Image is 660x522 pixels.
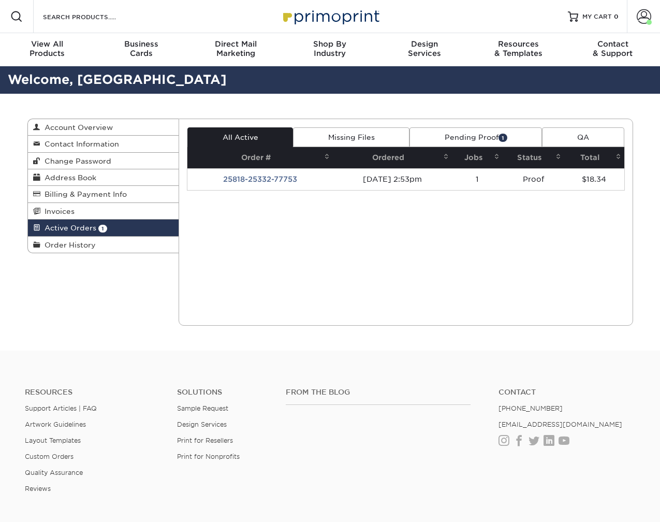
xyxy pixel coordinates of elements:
a: [EMAIL_ADDRESS][DOMAIN_NAME] [498,421,622,428]
a: Print for Resellers [177,437,233,444]
span: Business [94,39,188,49]
span: Change Password [40,157,111,165]
a: Invoices [28,203,179,220]
a: DesignServices [377,33,472,66]
span: Contact [566,39,660,49]
span: Order History [40,241,96,249]
span: Active Orders [40,224,96,232]
span: 1 [98,225,107,233]
span: Invoices [40,207,75,215]
span: Resources [472,39,566,49]
a: Billing & Payment Info [28,186,179,202]
a: QA [542,127,624,147]
span: Billing & Payment Info [40,190,127,198]
a: Account Overview [28,119,179,136]
a: All Active [187,127,293,147]
a: Active Orders 1 [28,220,179,236]
a: Quality Assurance [25,469,83,476]
a: Shop ByIndustry [283,33,377,66]
td: 1 [452,168,503,190]
div: & Support [566,39,660,58]
th: Order # [187,147,333,168]
a: Artwork Guidelines [25,421,86,428]
img: Primoprint [278,5,382,27]
a: Direct MailMarketing [188,33,283,66]
a: Address Book [28,169,179,186]
td: [DATE] 2:53pm [333,168,452,190]
div: & Templates [472,39,566,58]
span: Direct Mail [188,39,283,49]
span: 1 [498,134,507,141]
a: Resources& Templates [472,33,566,66]
div: Marketing [188,39,283,58]
div: Industry [283,39,377,58]
span: MY CART [582,12,612,21]
span: Account Overview [40,123,113,132]
th: Jobs [452,147,503,168]
a: Layout Templates [25,437,81,444]
span: Shop By [283,39,377,49]
a: BusinessCards [94,33,188,66]
a: Custom Orders [25,453,74,460]
input: SEARCH PRODUCTS..... [42,10,143,23]
a: Reviews [25,485,51,492]
h4: Resources [25,388,162,397]
span: Design [377,39,472,49]
td: 25818-25332-77753 [187,168,333,190]
span: 0 [614,13,619,20]
a: Sample Request [177,404,228,412]
span: Contact Information [40,140,119,148]
a: Support Articles | FAQ [25,404,97,412]
a: [PHONE_NUMBER] [498,404,563,412]
th: Total [564,147,624,168]
div: Services [377,39,472,58]
a: Contact Information [28,136,179,152]
a: Missing Files [293,127,409,147]
h4: Solutions [177,388,270,397]
a: Contact [498,388,635,397]
a: Pending Proof1 [409,127,542,147]
h4: From the Blog [286,388,471,397]
span: Address Book [40,173,96,182]
a: Change Password [28,153,179,169]
a: Contact& Support [566,33,660,66]
a: Order History [28,237,179,253]
th: Status [503,147,564,168]
td: $18.34 [564,168,624,190]
a: Design Services [177,421,227,428]
iframe: Google Customer Reviews [3,490,88,518]
th: Ordered [333,147,452,168]
div: Cards [94,39,188,58]
td: Proof [503,168,564,190]
a: Print for Nonprofits [177,453,240,460]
